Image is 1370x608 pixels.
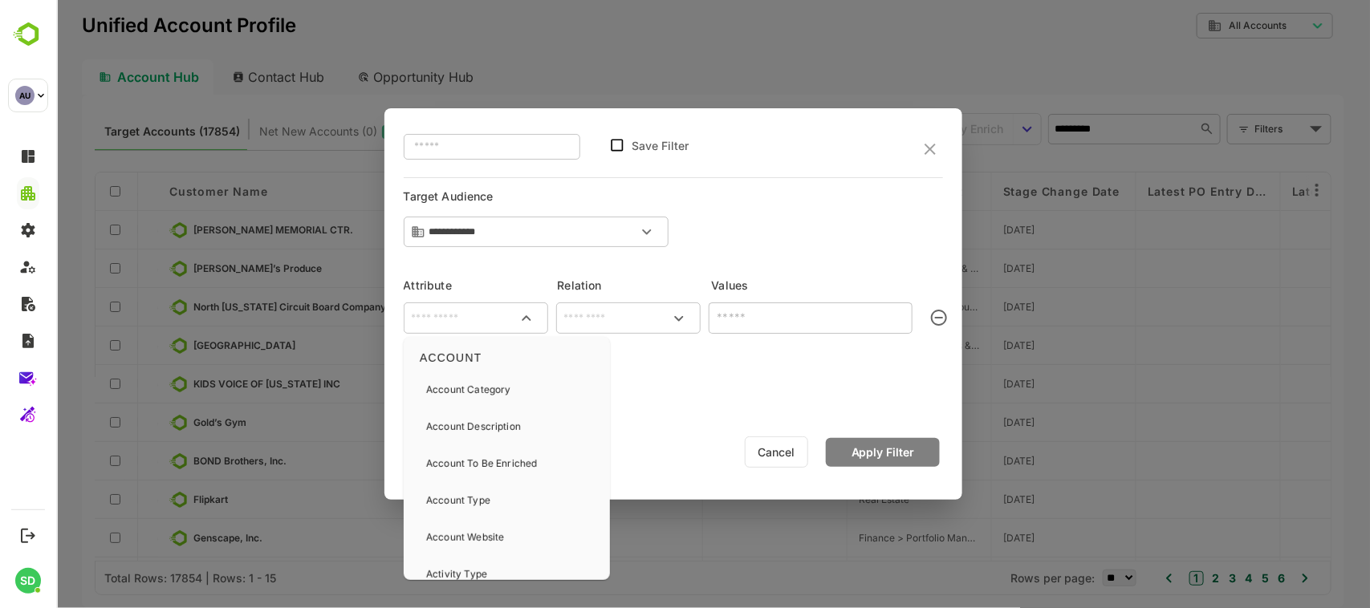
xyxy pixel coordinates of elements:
p: Account Category [370,383,454,397]
button: Close [459,307,482,330]
button: clear [864,298,902,337]
p: Account Description [370,420,465,434]
img: BambooboxLogoMark.f1c84d78b4c51b1a7b5f700c9845e183.svg [8,19,49,50]
ag: ACCOUNT [354,351,425,364]
p: Account Type [370,493,434,508]
h6: Values [656,276,887,295]
button: Open [612,307,634,330]
button: Cancel [689,436,752,468]
button: Logout [17,525,39,546]
label: Save Filter [576,139,633,152]
p: Account Website [370,530,448,545]
div: AU [15,86,35,105]
h6: Relation [502,276,646,295]
p: Activity Type [370,567,431,582]
button: close [864,141,884,157]
h6: Target Audience [348,191,492,210]
h6: Attribute [348,276,492,295]
button: Open [579,221,602,243]
div: SD [15,568,41,594]
button: Apply Filter [770,438,884,467]
p: Account To Be Enriched [370,456,481,471]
